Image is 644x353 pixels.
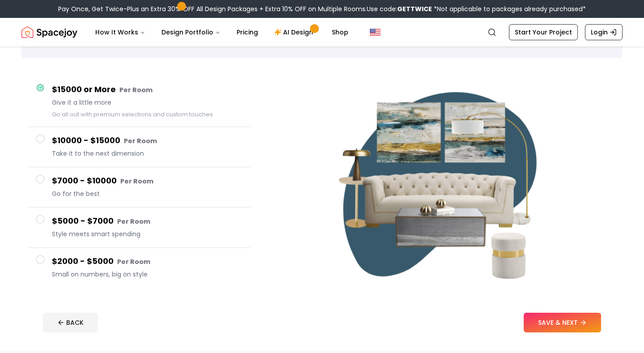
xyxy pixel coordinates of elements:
[52,230,243,238] span: Style meets smart spending
[29,76,250,127] button: $15000 or More Per RoomGive it a little moreGo all out with premium selections and custom touches
[585,24,623,40] a: Login
[397,4,432,13] b: GETTWICE
[52,215,243,228] h4: $5000 - $7000
[52,149,243,158] span: Take it to the next dimension
[52,83,243,96] h4: $15000 or More
[267,23,323,41] a: AI Design
[524,313,601,332] button: SAVE & NEXT
[58,4,586,13] div: Pay Once, Get Twice-Plus an Extra 30% OFF All Design Packages + Extra 10% OFF on Multiple Rooms.
[367,4,432,13] span: Use code:
[52,98,243,107] span: Give it a little more
[52,255,243,268] h4: $2000 - $5000
[124,136,157,145] small: Per Room
[29,208,250,248] button: $5000 - $7000 Per RoomStyle meets smart spending
[370,27,381,38] img: United States
[154,23,228,41] button: Design Portfolio
[509,24,578,40] a: Start Your Project
[325,23,356,41] a: Shop
[21,23,77,41] a: Spacejoy
[117,217,150,226] small: Per Room
[52,270,243,279] span: Small on numbers, big on style
[29,167,250,208] button: $7000 - $10000 Per RoomGo for the best
[120,177,153,186] small: Per Room
[29,127,250,167] button: $10000 - $15000 Per RoomTake it to the next dimension
[117,257,150,266] small: Per Room
[88,23,356,41] nav: Main
[21,18,623,47] nav: Global
[52,134,243,147] h4: $10000 - $15000
[21,23,77,41] img: Spacejoy Logo
[432,4,586,13] span: *Not applicable to packages already purchased*
[88,23,153,41] button: How It Works
[29,248,250,288] button: $2000 - $5000 Per RoomSmall on numbers, big on style
[43,313,98,332] button: BACK
[52,189,243,198] span: Go for the best
[229,23,265,41] a: Pricing
[52,174,243,187] h4: $7000 - $10000
[52,111,213,118] small: Go all out with premium selections and custom touches
[119,85,153,94] small: Per Room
